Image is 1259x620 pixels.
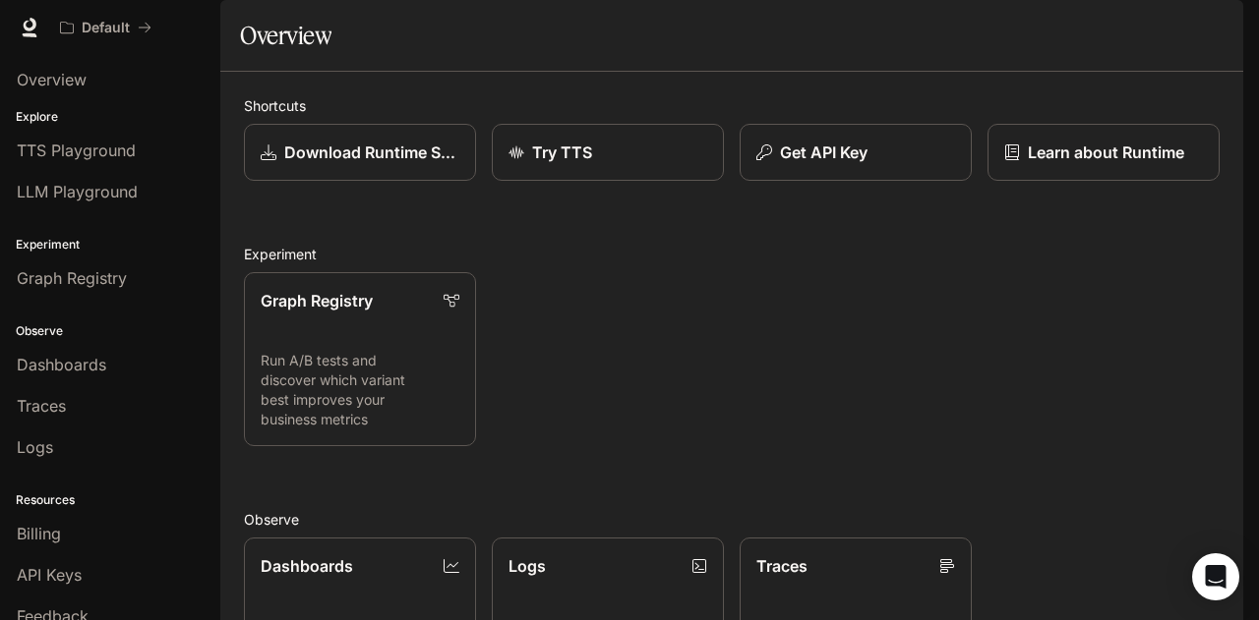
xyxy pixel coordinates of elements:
[1028,141,1184,164] p: Learn about Runtime
[244,95,1220,116] h2: Shortcuts
[244,244,1220,264] h2: Experiment
[244,272,476,446] a: Graph RegistryRun A/B tests and discover which variant best improves your business metrics
[1192,553,1239,600] div: Open Intercom Messenger
[51,8,160,47] button: All workspaces
[261,351,459,429] p: Run A/B tests and discover which variant best improves your business metrics
[492,124,724,181] a: Try TTS
[756,554,808,578] p: Traces
[244,124,476,181] a: Download Runtime SDK
[82,20,130,36] p: Default
[240,16,331,55] h1: Overview
[244,509,1220,530] h2: Observe
[780,141,868,164] p: Get API Key
[284,141,459,164] p: Download Runtime SDK
[261,554,353,578] p: Dashboards
[509,554,546,578] p: Logs
[740,124,972,181] button: Get API Key
[261,289,373,312] p: Graph Registry
[988,124,1220,181] a: Learn about Runtime
[532,141,592,164] p: Try TTS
